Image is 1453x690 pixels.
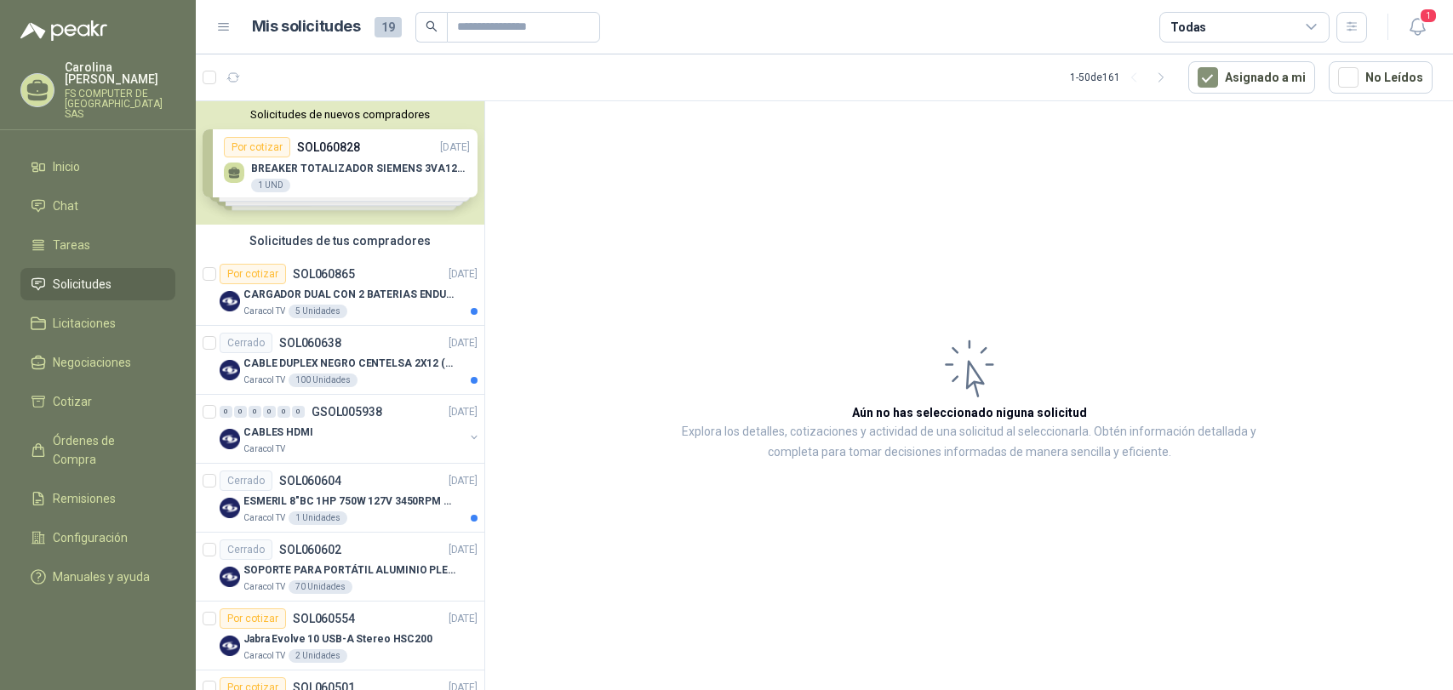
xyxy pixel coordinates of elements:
[196,464,484,533] a: CerradoSOL060604[DATE] Company LogoESMERIL 8"BC 1HP 750W 127V 3450RPM URREACaracol TV1 Unidades
[243,493,455,510] p: ESMERIL 8"BC 1HP 750W 127V 3450RPM URREA
[220,360,240,380] img: Company Logo
[220,333,272,353] div: Cerrado
[53,197,78,215] span: Chat
[289,511,347,525] div: 1 Unidades
[249,406,261,418] div: 0
[449,611,478,627] p: [DATE]
[293,268,355,280] p: SOL060865
[243,511,285,525] p: Caracol TV
[289,649,347,663] div: 2 Unidades
[289,580,352,594] div: 70 Unidades
[852,403,1087,422] h3: Aún no has seleccionado niguna solicitud
[449,404,478,420] p: [DATE]
[220,402,481,456] a: 0 0 0 0 0 0 GSOL005938[DATE] Company LogoCABLES HDMICaracol TV
[426,20,438,32] span: search
[53,236,90,254] span: Tareas
[196,326,484,395] a: CerradoSOL060638[DATE] Company LogoCABLE DUPLEX NEGRO CENTELSA 2X12 (COLOR NEGRO)Caracol TV100 Un...
[65,88,175,119] p: FS COMPUTER DE [GEOGRAPHIC_DATA] SAS
[196,602,484,670] a: Por cotizarSOL060554[DATE] Company LogoJabra Evolve 10 USB-A Stereo HSC200Caracol TV2 Unidades
[196,225,484,257] div: Solicitudes de tus compradores
[20,190,175,222] a: Chat
[449,335,478,351] p: [DATE]
[263,406,276,418] div: 0
[220,636,240,656] img: Company Logo
[20,425,175,476] a: Órdenes de Compra
[196,101,484,225] div: Solicitudes de nuevos compradoresPor cotizarSOL060828[DATE] BREAKER TOTALIZADOR SIEMENS 3VA1212-S...
[655,422,1283,463] p: Explora los detalles, cotizaciones y actividad de una solicitud al seleccionarla. Obtén informaci...
[20,151,175,183] a: Inicio
[20,20,107,41] img: Logo peakr
[53,431,159,469] span: Órdenes de Compra
[220,291,240,311] img: Company Logo
[53,275,112,294] span: Solicitudes
[20,268,175,300] a: Solicitudes
[53,567,150,586] span: Manuales y ayuda
[53,489,116,508] span: Remisiones
[53,157,80,176] span: Inicio
[53,314,116,333] span: Licitaciones
[196,257,484,326] a: Por cotizarSOL060865[DATE] Company LogoCARGADOR DUAL CON 2 BATERIAS ENDURO GO PROCaracol TV5 Unid...
[243,374,285,387] p: Caracol TV
[53,392,92,411] span: Cotizar
[243,305,285,318] p: Caracol TV
[279,337,341,349] p: SOL060638
[53,528,128,547] span: Configuración
[279,475,341,487] p: SOL060604
[289,374,358,387] div: 100 Unidades
[220,429,240,449] img: Company Logo
[1402,12,1433,43] button: 1
[203,108,478,121] button: Solicitudes de nuevos compradores
[20,346,175,379] a: Negociaciones
[279,544,341,556] p: SOL060602
[20,307,175,339] a: Licitaciones
[20,522,175,554] a: Configuración
[220,406,232,418] div: 0
[243,442,285,456] p: Caracol TV
[65,61,175,85] p: Carolina [PERSON_NAME]
[243,425,313,441] p: CABLES HDMI
[449,266,478,282] p: [DATE]
[220,539,272,560] div: Cerrado
[220,608,286,629] div: Por cotizar
[293,613,355,624] p: SOL060554
[220,470,272,491] div: Cerrado
[20,229,175,261] a: Tareas
[20,561,175,593] a: Manuales y ayuda
[243,631,432,647] p: Jabra Evolve 10 USB-A Stereo HSC200
[277,406,290,418] div: 0
[20,385,175,418] a: Cotizar
[220,567,240,587] img: Company Logo
[1419,8,1438,24] span: 1
[449,473,478,489] p: [DATE]
[196,533,484,602] a: CerradoSOL060602[DATE] Company LogoSOPORTE PARA PORTÁTIL ALUMINIO PLEGABLE VTACaracol TV70 Unidades
[1188,61,1315,94] button: Asignado a mi
[243,356,455,372] p: CABLE DUPLEX NEGRO CENTELSA 2X12 (COLOR NEGRO)
[234,406,247,418] div: 0
[292,406,305,418] div: 0
[252,14,361,39] h1: Mis solicitudes
[375,17,402,37] span: 19
[220,264,286,284] div: Por cotizar
[1329,61,1433,94] button: No Leídos
[53,353,131,372] span: Negociaciones
[312,406,382,418] p: GSOL005938
[289,305,347,318] div: 5 Unidades
[20,482,175,515] a: Remisiones
[220,498,240,518] img: Company Logo
[243,580,285,594] p: Caracol TV
[243,649,285,663] p: Caracol TV
[243,287,455,303] p: CARGADOR DUAL CON 2 BATERIAS ENDURO GO PRO
[1170,18,1206,37] div: Todas
[243,562,455,579] p: SOPORTE PARA PORTÁTIL ALUMINIO PLEGABLE VTA
[1070,64,1175,91] div: 1 - 50 de 161
[449,542,478,558] p: [DATE]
